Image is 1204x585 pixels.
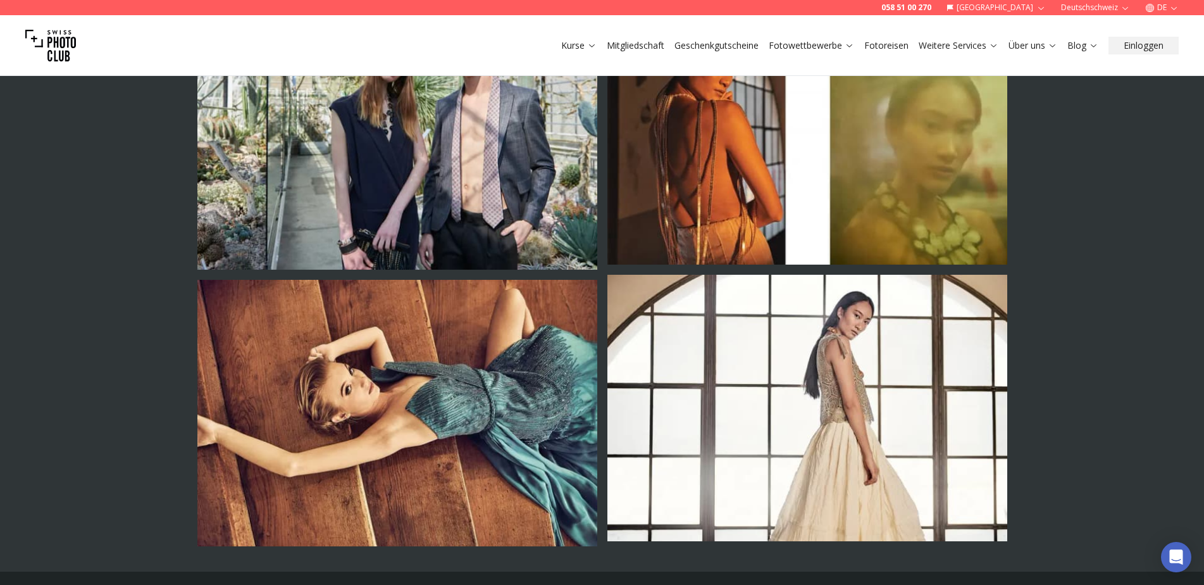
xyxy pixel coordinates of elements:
a: Weitere Services [919,39,998,52]
button: Mitgliedschaft [602,37,669,54]
img: Swiss photo club [25,20,76,71]
img: Photo by Anja Wurm [607,275,1007,541]
button: Fotoreisen [859,37,914,54]
button: Geschenkgutscheine [669,37,764,54]
button: Weitere Services [914,37,1003,54]
img: Photo by Anja Wurm [197,3,597,270]
a: Geschenkgutscheine [674,39,759,52]
a: Mitgliedschaft [607,39,664,52]
a: Fotoreisen [864,39,909,52]
div: Open Intercom Messenger [1161,542,1191,572]
a: Blog [1067,39,1098,52]
button: Fotowettbewerbe [764,37,859,54]
button: Blog [1062,37,1103,54]
button: Einloggen [1108,37,1179,54]
a: Kurse [561,39,597,52]
a: 058 51 00 270 [881,3,931,13]
button: Über uns [1003,37,1062,54]
img: Photo by Anja Wurm [197,280,597,546]
button: Kurse [556,37,602,54]
a: Über uns [1009,39,1057,52]
a: Fotowettbewerbe [769,39,854,52]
